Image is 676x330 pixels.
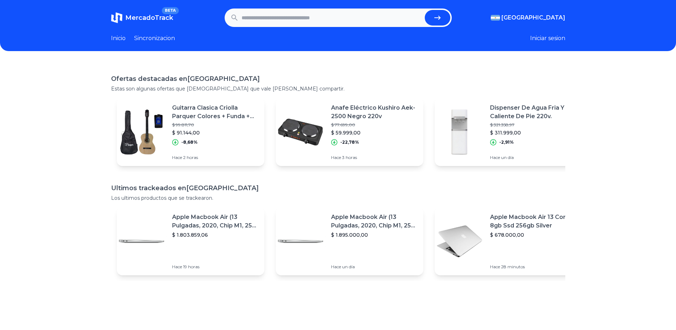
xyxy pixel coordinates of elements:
[111,194,565,202] p: Los ultimos productos que se trackearon.
[490,122,577,128] p: $ 321.358,97
[490,231,577,238] p: $ 678.000,00
[435,207,582,275] a: Featured imageApple Macbook Air 13 Core I5 8gb Ssd 256gb Silver$ 678.000,00Hace 28 minutos
[331,122,418,128] p: $ 77.699,00
[111,183,565,193] h1: Ultimos trackeados en [GEOGRAPHIC_DATA]
[172,155,259,160] p: Hace 2 horas
[491,15,500,21] img: Argentina
[331,231,418,238] p: $ 1.895.000,00
[111,85,565,92] p: Estas son algunas ofertas que [DEMOGRAPHIC_DATA] que vale [PERSON_NAME] compartir.
[117,207,264,275] a: Featured imageApple Macbook Air (13 Pulgadas, 2020, Chip M1, 256 Gb De Ssd, 8 Gb De Ram) - Plata$...
[111,74,565,84] h1: Ofertas destacadas en [GEOGRAPHIC_DATA]
[172,129,259,136] p: $ 91.144,00
[276,98,423,166] a: Featured imageAnafe Eléctrico Kushiro Aek-2500 Negro 220v$ 77.699,00$ 59.999,00-22,78%Hace 3 horas
[331,155,418,160] p: Hace 3 horas
[172,122,259,128] p: $ 99.811,70
[490,129,577,136] p: $ 311.999,00
[134,34,175,43] a: Sincronizacion
[111,12,173,23] a: MercadoTrackBETA
[117,216,166,266] img: Featured image
[490,155,577,160] p: Hace un día
[172,104,259,121] p: Guitarra Clasica Criolla Parquer Colores + Funda + Afinador
[435,98,582,166] a: Featured imageDispenser De Agua Fria Y Caliente De Pie 220v.$ 321.358,97$ 311.999,00-2,91%Hace un...
[490,213,577,230] p: Apple Macbook Air 13 Core I5 8gb Ssd 256gb Silver
[181,139,198,145] p: -8,68%
[172,213,259,230] p: Apple Macbook Air (13 Pulgadas, 2020, Chip M1, 256 Gb De Ssd, 8 Gb De Ram) - Plata
[490,104,577,121] p: Dispenser De Agua Fria Y Caliente De Pie 220v.
[331,104,418,121] p: Anafe Eléctrico Kushiro Aek-2500 Negro 220v
[491,13,565,22] button: [GEOGRAPHIC_DATA]
[125,14,173,22] span: MercadoTrack
[117,98,264,166] a: Featured imageGuitarra Clasica Criolla Parquer Colores + Funda + Afinador$ 99.811,70$ 91.144,00-8...
[499,139,514,145] p: -2,91%
[172,264,259,270] p: Hace 19 horas
[331,129,418,136] p: $ 59.999,00
[111,34,126,43] a: Inicio
[276,107,325,157] img: Featured image
[340,139,359,145] p: -22,78%
[162,7,178,14] span: BETA
[331,213,418,230] p: Apple Macbook Air (13 Pulgadas, 2020, Chip M1, 256 Gb De Ssd, 8 Gb De Ram) - Plata
[117,107,166,157] img: Featured image
[435,216,484,266] img: Featured image
[501,13,565,22] span: [GEOGRAPHIC_DATA]
[435,107,484,157] img: Featured image
[276,207,423,275] a: Featured imageApple Macbook Air (13 Pulgadas, 2020, Chip M1, 256 Gb De Ssd, 8 Gb De Ram) - Plata$...
[172,231,259,238] p: $ 1.803.859,06
[530,34,565,43] button: Iniciar sesion
[276,216,325,266] img: Featured image
[490,264,577,270] p: Hace 28 minutos
[111,12,122,23] img: MercadoTrack
[331,264,418,270] p: Hace un día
